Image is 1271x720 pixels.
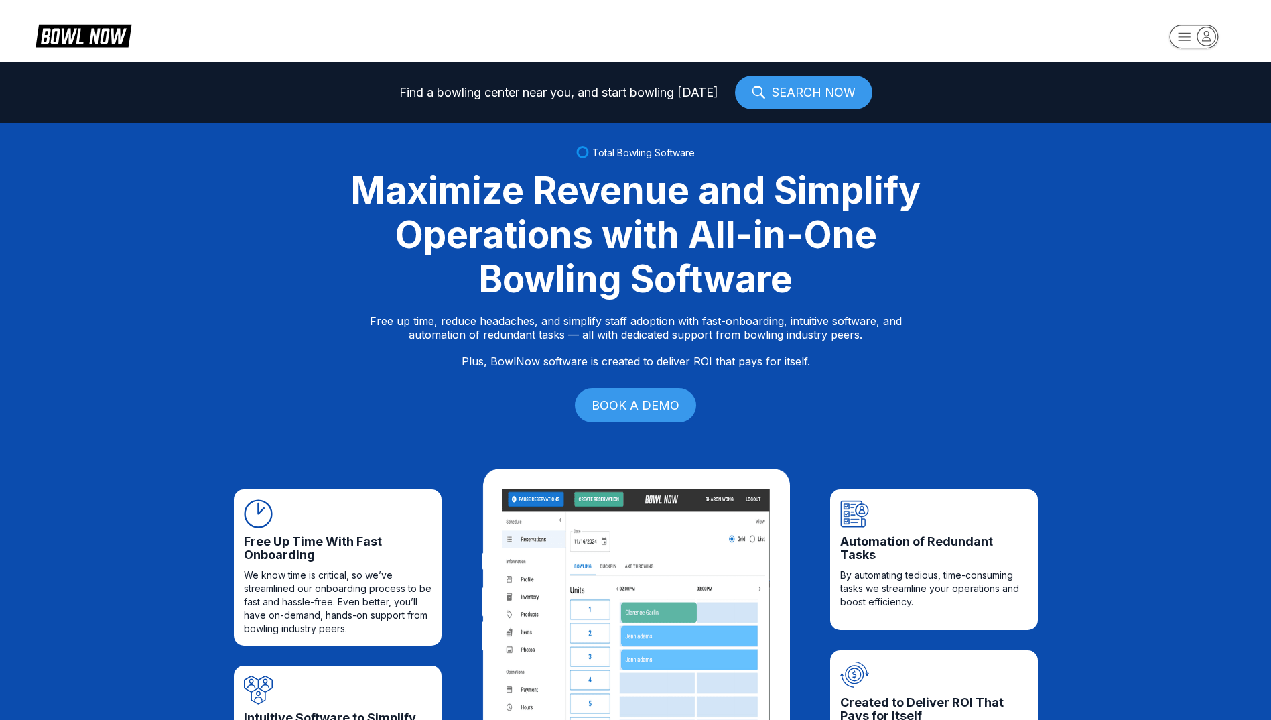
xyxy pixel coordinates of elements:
span: By automating tedious, time-consuming tasks we streamline your operations and boost efficiency. [840,568,1028,609]
span: We know time is critical, so we’ve streamlined our onboarding process to be fast and hassle-free.... [244,568,431,636]
p: Free up time, reduce headaches, and simplify staff adoption with fast-onboarding, intuitive softw... [370,314,902,368]
span: Automation of Redundant Tasks [840,535,1028,562]
span: Total Bowling Software [592,147,695,158]
div: Maximize Revenue and Simplify Operations with All-in-One Bowling Software [334,168,937,301]
a: BOOK A DEMO [575,388,696,422]
span: Free Up Time With Fast Onboarding [244,535,431,562]
span: Find a bowling center near you, and start bowling [DATE] [399,86,718,99]
a: SEARCH NOW [735,76,872,109]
